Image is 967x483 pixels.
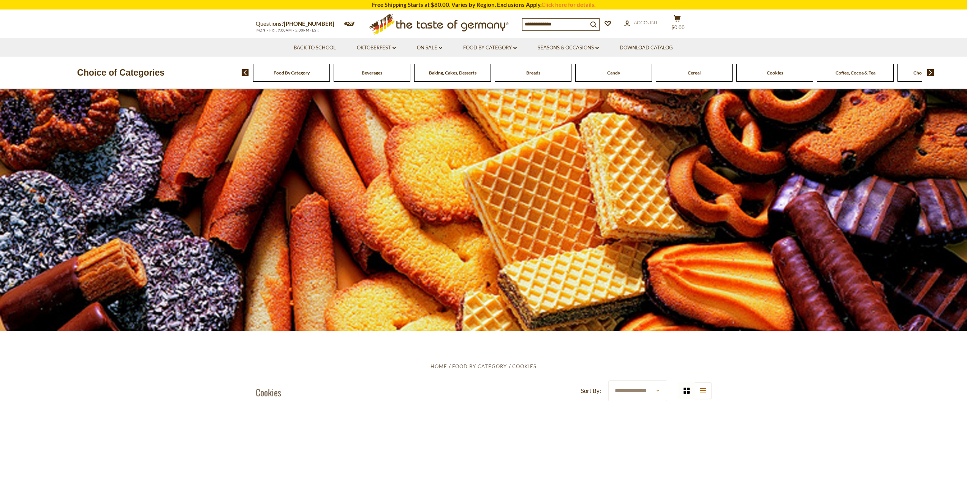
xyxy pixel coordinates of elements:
[541,1,595,8] a: Click here for details.
[836,70,875,76] a: Coffee, Cocoa & Tea
[242,69,249,76] img: previous arrow
[634,19,658,25] span: Account
[671,24,685,30] span: $0.00
[463,44,517,52] a: Food By Category
[274,70,310,76] a: Food By Category
[357,44,396,52] a: Oktoberfest
[256,19,340,29] p: Questions?
[430,363,447,369] a: Home
[526,70,540,76] a: Breads
[538,44,599,52] a: Seasons & Occasions
[284,20,334,27] a: [PHONE_NUMBER]
[620,44,673,52] a: Download Catalog
[294,44,336,52] a: Back to School
[688,70,701,76] a: Cereal
[581,386,601,396] label: Sort By:
[256,386,281,398] h1: Cookies
[767,70,783,76] a: Cookies
[512,363,537,369] a: Cookies
[417,44,442,52] a: On Sale
[624,19,658,27] a: Account
[452,363,507,369] a: Food By Category
[362,70,382,76] a: Beverages
[256,28,320,32] span: MON - FRI, 9:00AM - 5:00PM (EST)
[429,70,476,76] a: Baking, Cakes, Desserts
[913,70,959,76] a: Chocolate & Marzipan
[927,69,934,76] img: next arrow
[666,15,689,34] button: $0.00
[607,70,620,76] a: Candy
